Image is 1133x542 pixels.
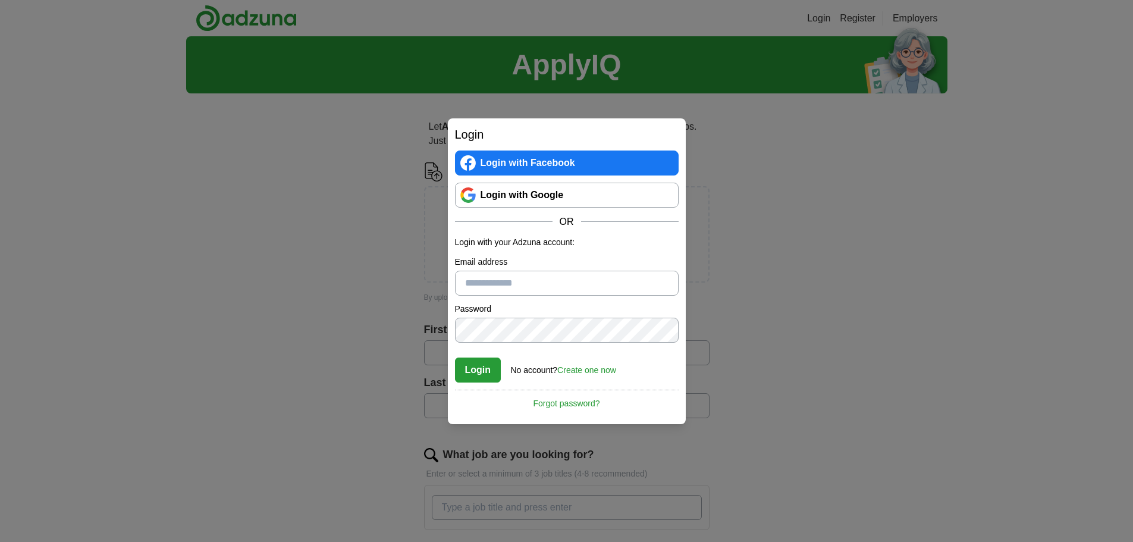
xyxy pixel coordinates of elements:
a: Login with Google [455,183,679,208]
a: Create one now [557,365,616,375]
h2: Login [455,126,679,143]
label: Email address [455,256,679,268]
a: Login with Facebook [455,151,679,176]
a: Forgot password? [455,390,679,410]
p: Login with your Adzuna account: [455,236,679,249]
span: OR [553,215,581,229]
div: No account? [511,357,616,377]
label: Password [455,303,679,315]
button: Login [455,358,501,383]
